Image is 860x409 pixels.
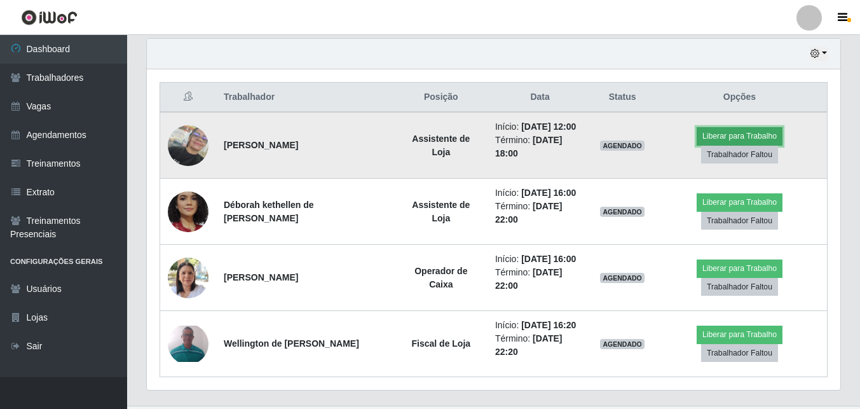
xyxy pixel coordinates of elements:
strong: Fiscal de Loja [412,338,471,349]
li: Término: [495,332,585,359]
li: Início: [495,319,585,332]
button: Trabalhador Faltou [701,278,778,296]
img: 1726671654574.jpeg [168,251,208,305]
time: [DATE] 16:00 [521,254,576,264]
span: AGENDADO [600,141,645,151]
li: Término: [495,200,585,226]
img: CoreUI Logo [21,10,78,25]
button: Trabalhador Faltou [701,146,778,163]
strong: Assistente de Loja [412,134,470,157]
span: AGENDADO [600,273,645,283]
span: AGENDADO [600,207,645,217]
li: Término: [495,134,585,160]
th: Opções [652,83,828,113]
li: Início: [495,120,585,134]
button: Trabalhador Faltou [701,212,778,230]
li: Início: [495,253,585,266]
strong: Déborah kethellen de [PERSON_NAME] [224,200,314,223]
time: [DATE] 12:00 [521,121,576,132]
strong: Assistente de Loja [412,200,470,223]
th: Trabalhador [216,83,395,113]
img: 1724302399832.jpeg [168,326,208,361]
li: Início: [495,186,585,200]
button: Liberar para Trabalho [697,260,782,277]
span: AGENDADO [600,339,645,349]
button: Liberar para Trabalho [697,326,782,343]
button: Liberar para Trabalho [697,127,782,145]
th: Posição [395,83,488,113]
strong: [PERSON_NAME] [224,272,298,282]
strong: Operador de Caixa [414,266,467,289]
time: [DATE] 16:20 [521,320,576,330]
time: [DATE] 16:00 [521,188,576,198]
img: 1720171489810.jpeg [168,125,208,166]
strong: Wellington de [PERSON_NAME] [224,338,359,349]
li: Término: [495,266,585,293]
button: Trabalhador Faltou [701,344,778,362]
button: Liberar para Trabalho [697,193,782,211]
th: Data [488,83,592,113]
img: 1705882743267.jpeg [168,170,208,254]
th: Status [592,83,652,113]
strong: [PERSON_NAME] [224,140,298,150]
